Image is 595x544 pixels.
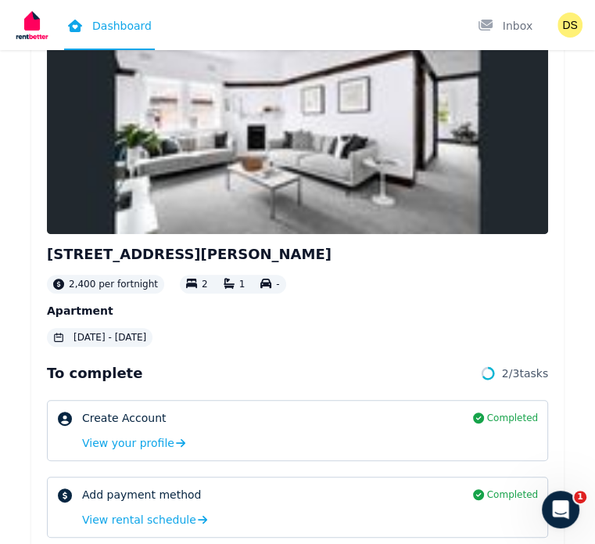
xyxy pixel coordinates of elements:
[557,13,582,38] img: Daniel Sykes
[502,366,548,381] span: 2 / 3 tasks
[542,491,579,528] iframe: Intercom live chat
[574,491,586,503] span: 1
[82,435,174,451] span: View your profile
[82,512,207,528] a: View rental schedule
[82,410,167,426] p: Create Account
[69,278,158,290] span: 2,400 per fortnight
[82,512,196,528] span: View rental schedule
[47,303,548,319] p: Apartment
[239,279,246,290] span: 1
[487,412,538,424] span: completed
[276,279,279,290] span: -
[47,362,142,384] span: To complete
[487,488,538,501] span: completed
[82,435,185,451] a: View your profile
[73,331,146,344] span: [DATE] - [DATE]
[478,18,532,34] div: Inbox
[13,5,52,45] img: RentBetter
[82,487,201,503] p: Add payment method
[47,243,548,265] h2: [STREET_ADDRESS][PERSON_NAME]
[202,279,208,290] span: 2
